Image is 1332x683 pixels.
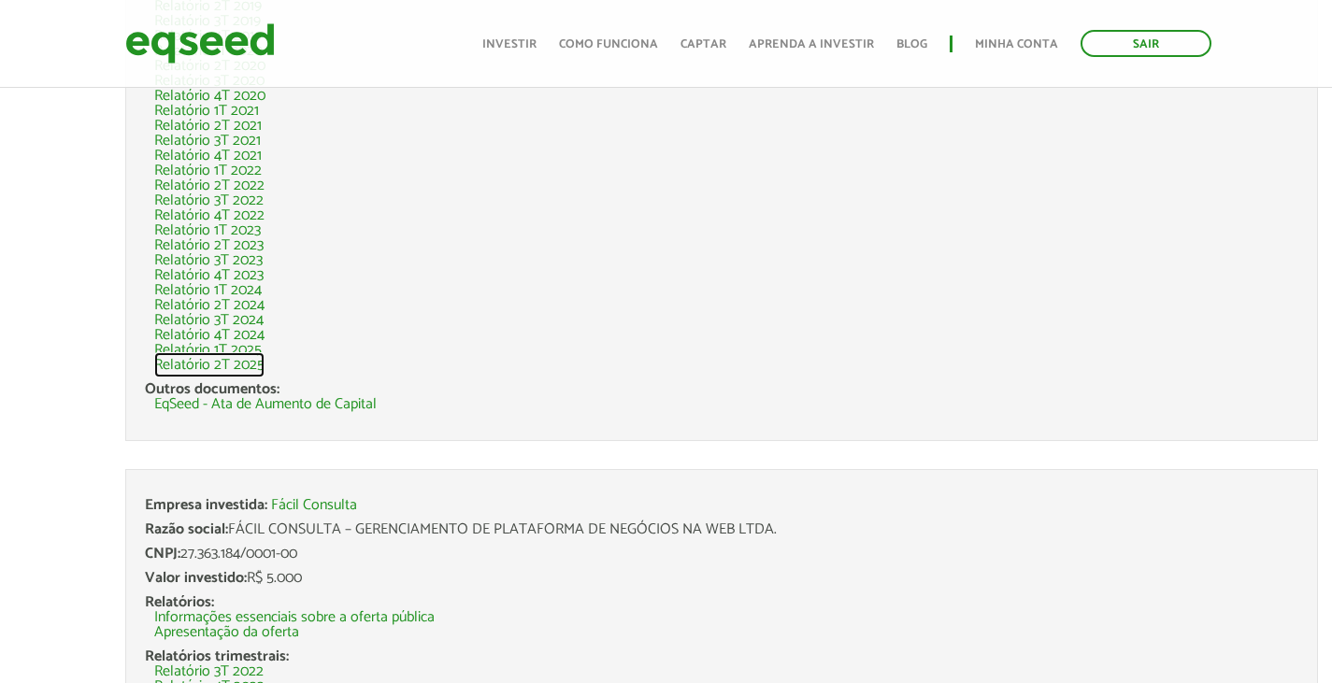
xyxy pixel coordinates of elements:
[145,377,279,402] span: Outros documentos:
[154,164,262,178] a: Relatório 1T 2022
[154,89,265,104] a: Relatório 4T 2020
[154,268,264,283] a: Relatório 4T 2023
[145,565,247,591] span: Valor investido:
[154,208,265,223] a: Relatório 4T 2022
[896,38,927,50] a: Blog
[154,298,265,313] a: Relatório 2T 2024
[154,358,265,373] a: Relatório 2T 2025
[154,178,265,193] a: Relatório 2T 2022
[559,38,658,50] a: Como funciona
[680,38,726,50] a: Captar
[154,625,299,640] a: Apresentação da oferta
[154,119,262,134] a: Relatório 2T 2021
[154,104,259,119] a: Relatório 1T 2021
[145,644,289,669] span: Relatórios trimestrais:
[154,664,264,679] a: Relatório 3T 2022
[154,253,263,268] a: Relatório 3T 2023
[749,38,874,50] a: Aprenda a investir
[154,397,377,412] a: EqSeed - Ata de Aumento de Capital
[154,238,264,253] a: Relatório 2T 2023
[145,571,1298,586] div: R$ 5.000
[154,193,264,208] a: Relatório 3T 2022
[145,492,267,518] span: Empresa investida:
[145,517,228,542] span: Razão social:
[145,522,1298,537] div: FÁCIL CONSULTA – GERENCIAMENTO DE PLATAFORMA DE NEGÓCIOS NA WEB LTDA.
[1081,30,1211,57] a: Sair
[145,590,214,615] span: Relatórios:
[154,610,435,625] a: Informações essenciais sobre a oferta pública
[154,223,261,238] a: Relatório 1T 2023
[145,541,180,566] span: CNPJ:
[271,498,357,513] a: Fácil Consulta
[154,134,261,149] a: Relatório 3T 2021
[154,283,262,298] a: Relatório 1T 2024
[154,343,262,358] a: Relatório 1T 2025
[125,19,275,68] img: EqSeed
[154,149,262,164] a: Relatório 4T 2021
[975,38,1058,50] a: Minha conta
[154,328,265,343] a: Relatório 4T 2024
[154,313,264,328] a: Relatório 3T 2024
[145,547,1298,562] div: 27.363.184/0001-00
[482,38,537,50] a: Investir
